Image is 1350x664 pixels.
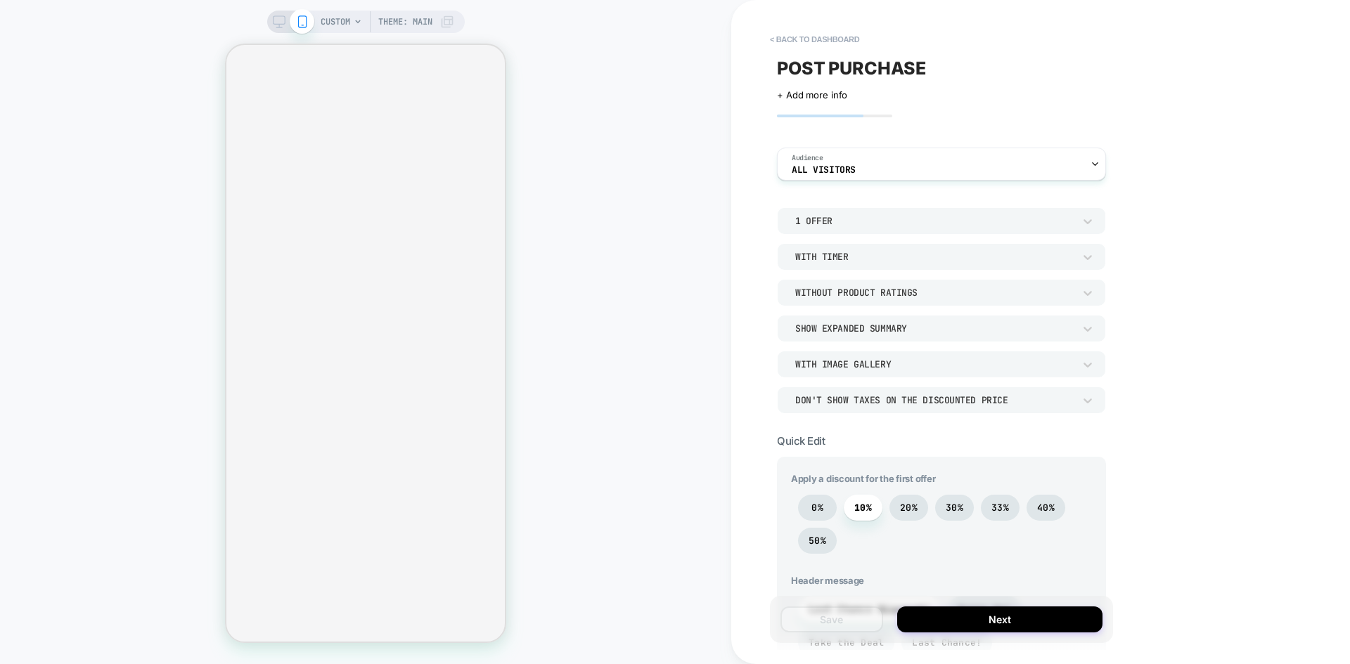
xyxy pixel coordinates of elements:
[897,606,1102,632] button: Next
[321,11,350,33] span: CUSTOM
[378,11,432,33] span: Theme: MAIN
[1037,502,1055,514] span: 40%
[777,89,847,100] span: + Add more info
[792,153,823,163] span: Audience
[854,502,872,514] span: 10%
[791,575,1092,586] span: Header message
[809,535,826,547] span: 50%
[795,394,1074,406] div: Don't show taxes on the discounted price
[780,606,883,632] button: Save
[795,251,1074,263] div: With Timer
[792,165,856,175] span: All Visitors
[900,502,918,514] span: 20%
[777,58,926,79] span: POST PURCHASE
[811,502,823,514] span: 0%
[791,473,1092,484] span: Apply a discount for the first offer
[991,502,1009,514] span: 33%
[795,215,1074,227] div: 1 Offer
[946,502,963,514] span: 30%
[795,287,1074,299] div: Without Product Ratings
[763,28,866,51] button: < back to dashboard
[795,358,1074,370] div: With Image Gallery
[795,323,1074,334] div: Show Expanded Summary
[777,434,825,448] span: Quick Edit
